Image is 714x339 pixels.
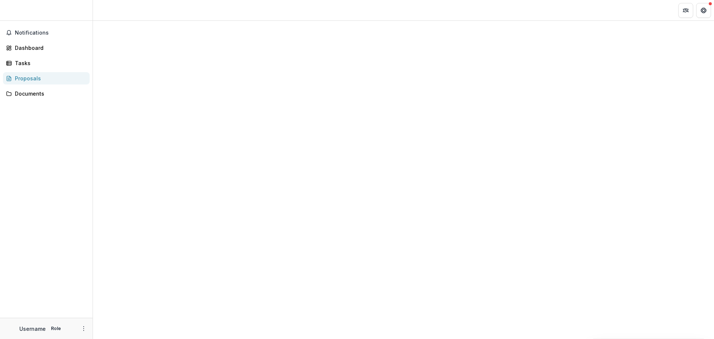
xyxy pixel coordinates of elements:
button: Get Help [696,3,711,18]
button: More [79,324,88,333]
button: Partners [678,3,693,18]
a: Tasks [3,57,90,69]
div: Proposals [15,74,84,82]
p: Username [19,325,46,333]
div: Dashboard [15,44,84,52]
div: Documents [15,90,84,97]
a: Documents [3,87,90,100]
a: Proposals [3,72,90,84]
div: Tasks [15,59,84,67]
button: Notifications [3,27,90,39]
p: Role [49,325,63,332]
span: Notifications [15,30,87,36]
a: Dashboard [3,42,90,54]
